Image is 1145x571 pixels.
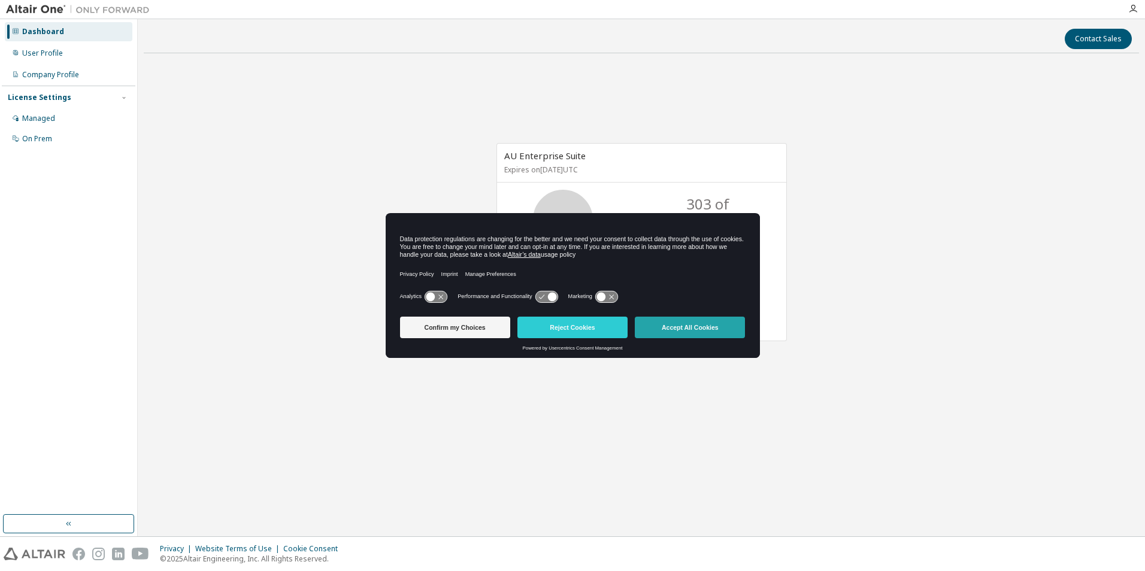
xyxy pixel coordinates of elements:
[160,554,345,564] p: © 2025 Altair Engineering, Inc. All Rights Reserved.
[22,70,79,80] div: Company Profile
[283,544,345,554] div: Cookie Consent
[22,134,52,144] div: On Prem
[160,544,195,554] div: Privacy
[92,548,105,560] img: instagram.svg
[22,27,64,37] div: Dashboard
[22,48,63,58] div: User Profile
[504,150,586,162] span: AU Enterprise Suite
[132,548,149,560] img: youtube.svg
[504,165,776,175] p: Expires on [DATE] UTC
[8,93,71,102] div: License Settings
[6,4,156,16] img: Altair One
[112,548,125,560] img: linkedin.svg
[1065,29,1132,49] button: Contact Sales
[195,544,283,554] div: Website Terms of Use
[4,548,65,560] img: altair_logo.svg
[660,194,756,235] p: 303 of 100000
[22,114,55,123] div: Managed
[72,548,85,560] img: facebook.svg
